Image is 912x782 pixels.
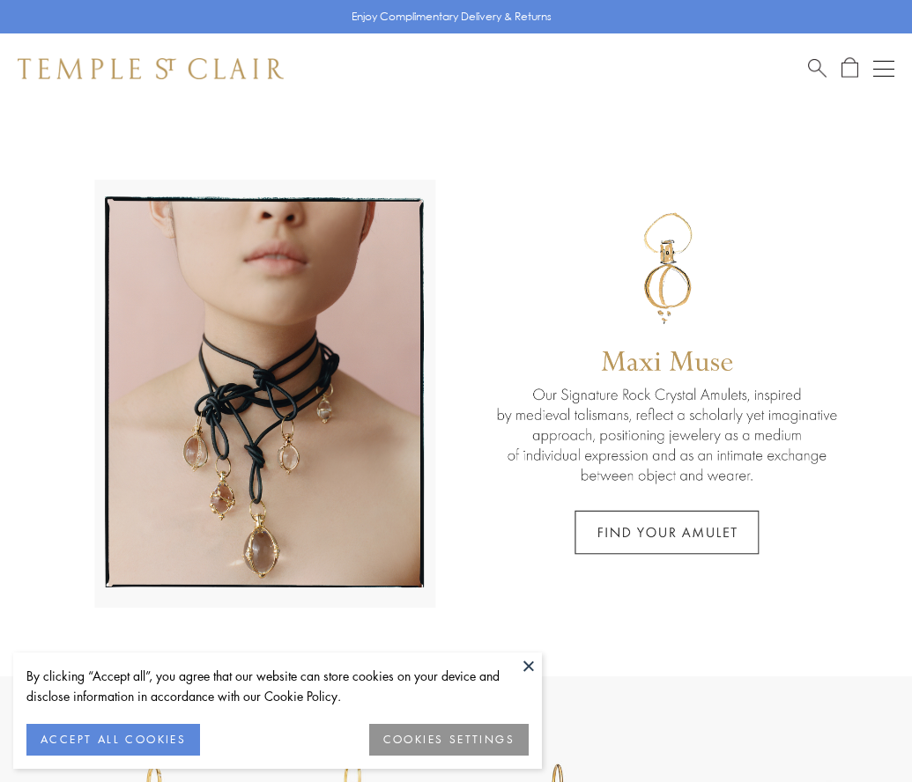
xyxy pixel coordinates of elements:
a: Open Shopping Bag [842,57,858,79]
button: Open navigation [873,58,894,79]
p: Enjoy Complimentary Delivery & Returns [352,8,552,26]
button: ACCEPT ALL COOKIES [26,724,200,756]
div: By clicking “Accept all”, you agree that our website can store cookies on your device and disclos... [26,666,529,706]
a: Search [808,57,827,79]
button: COOKIES SETTINGS [369,724,529,756]
img: Temple St. Clair [18,58,284,79]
